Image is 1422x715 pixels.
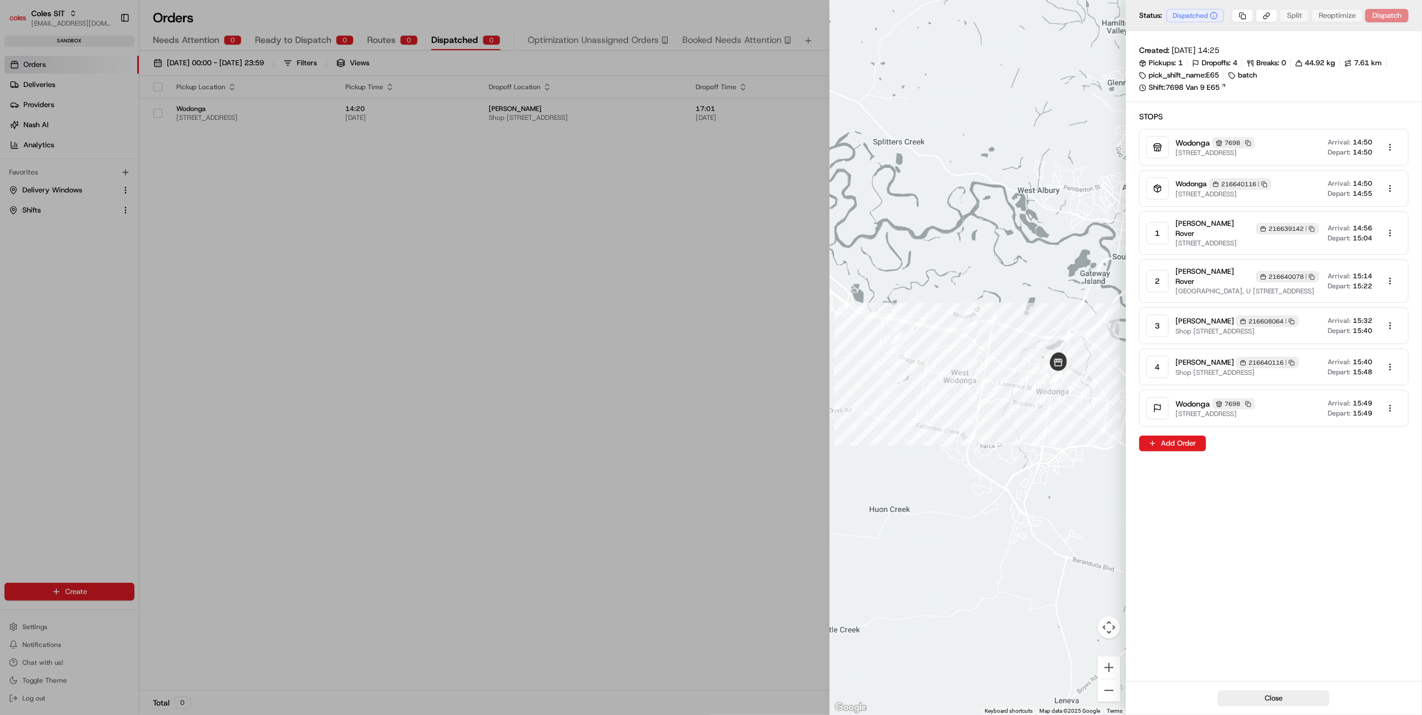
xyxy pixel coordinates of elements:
[1353,368,1372,376] span: 15:48
[985,707,1033,715] button: Keyboard shortcuts
[1098,679,1120,702] button: Zoom out
[1178,58,1183,68] span: 1
[1353,272,1372,281] span: 15:14
[94,163,103,172] div: 💻
[190,110,203,124] button: Start new chat
[1218,690,1329,706] button: Close
[90,158,184,178] a: 💻API Documentation
[1175,190,1271,199] span: [STREET_ADDRESS]
[1353,148,1372,157] span: 14:50
[1139,83,1409,93] a: Shift:7698 Van 9 E65
[1281,58,1286,68] span: 0
[1328,179,1351,188] span: Arrival:
[832,700,869,715] img: Google
[832,700,869,715] a: Open this area in Google Maps (opens a new window)
[1328,409,1351,418] span: Depart:
[1328,282,1351,291] span: Depart:
[1175,368,1299,377] span: Shop [STREET_ADDRESS]
[1107,708,1122,714] a: Terms
[1328,234,1351,243] span: Depart:
[1045,348,1072,375] div: route_end-rte_ezG5VrvNhNzwdeDZFZ53GP
[1353,399,1372,408] span: 15:49
[1236,316,1299,327] div: 216608064
[1202,58,1231,68] span: Dropoffs:
[1146,356,1169,378] div: 4
[1328,224,1351,233] span: Arrival:
[1139,9,1227,22] div: Status:
[1328,358,1351,366] span: Arrival:
[1328,399,1351,408] span: Arrival:
[1328,272,1351,281] span: Arrival:
[11,107,31,127] img: 1736555255976-a54dd68f-1ca7-489b-9aae-adbdc363a1c4
[1256,223,1319,234] div: 216639142
[11,163,20,172] div: 📗
[1175,267,1254,287] span: [PERSON_NAME] Rover
[1328,138,1351,147] span: Arrival:
[1353,138,1372,147] span: 14:50
[22,162,85,173] span: Knowledge Base
[1098,616,1120,639] button: Map camera controls
[1175,358,1234,368] span: [PERSON_NAME]
[1175,287,1319,296] span: [GEOGRAPHIC_DATA], U [STREET_ADDRESS]
[1035,356,1056,377] div: waypoint-rte_ezG5VrvNhNzwdeDZFZ53GP
[1228,70,1257,80] div: batch
[1212,137,1255,148] div: 7698
[1149,58,1176,68] span: Pickups:
[1146,222,1169,244] div: 1
[1353,179,1372,188] span: 14:50
[1172,45,1219,56] span: [DATE] 14:25
[1175,327,1299,336] span: Shop [STREET_ADDRESS]
[1328,368,1351,376] span: Depart:
[79,189,135,198] a: Powered byPylon
[11,45,203,63] p: Welcome 👋
[1233,58,1237,68] span: 4
[1166,9,1224,22] div: Dispatched
[1139,436,1206,451] button: Add Order
[1353,234,1372,243] span: 15:04
[1139,45,1169,56] span: Created:
[1353,409,1372,418] span: 15:49
[1209,178,1271,190] div: 216640116
[29,73,184,84] input: Clear
[1175,137,1210,148] span: Wodonga
[38,107,183,118] div: Start new chat
[1045,350,1071,375] div: route_start-rte_ezG5VrvNhNzwdeDZFZ53GP
[1146,270,1169,292] div: 2
[1328,316,1351,325] span: Arrival:
[1098,656,1120,679] button: Zoom in
[1039,708,1100,714] span: Map data ©2025 Google
[1354,58,1382,68] span: 7.61 km
[1045,366,1066,388] div: waypoint-rte_ezG5VrvNhNzwdeDZFZ53GP
[1328,148,1351,157] span: Depart:
[1175,239,1319,248] span: [STREET_ADDRESS]
[1328,326,1351,335] span: Depart:
[1353,282,1372,291] span: 15:22
[1256,58,1279,68] span: Breaks:
[1175,398,1210,409] span: Wodonga
[1175,179,1207,189] span: Wodonga
[1353,326,1372,335] span: 15:40
[1175,409,1255,418] span: [STREET_ADDRESS]
[1353,189,1372,198] span: 14:55
[1236,357,1299,368] div: 216640116
[1212,398,1255,409] div: 7698
[7,158,90,178] a: 📗Knowledge Base
[111,190,135,198] span: Pylon
[885,327,907,348] div: waypoint-rte_ezG5VrvNhNzwdeDZFZ53GP
[1305,58,1335,68] span: 44.92 kg
[1175,316,1234,326] span: [PERSON_NAME]
[1256,271,1319,282] div: 216640078
[1139,111,1409,122] h2: Stops
[1328,189,1351,198] span: Depart:
[38,118,141,127] div: We're available if you need us!
[11,12,33,34] img: Nash
[1146,315,1169,337] div: 3
[1353,358,1372,366] span: 15:40
[1175,219,1254,239] span: [PERSON_NAME] Rover
[1353,316,1372,325] span: 15:32
[1353,224,1372,233] span: 14:56
[1175,148,1255,157] span: [STREET_ADDRESS]
[1139,70,1219,80] div: pick_shift_name:E65
[105,162,179,173] span: API Documentation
